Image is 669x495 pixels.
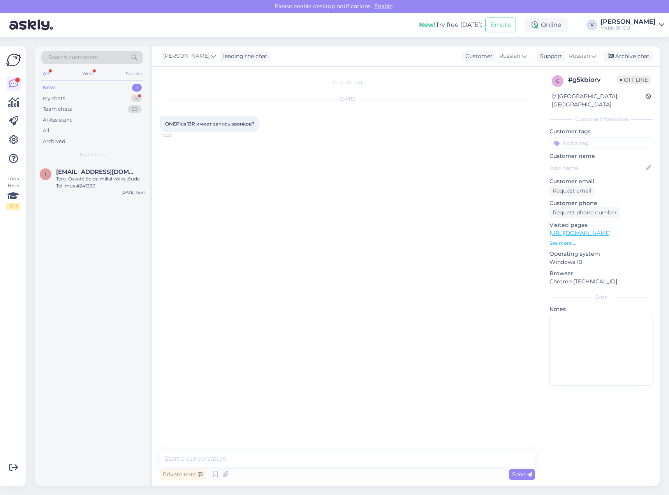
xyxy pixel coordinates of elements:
[6,53,21,67] img: Askly Logo
[131,95,142,103] div: 5
[45,171,46,177] span: i
[556,78,560,84] span: g
[549,240,653,247] p: See more ...
[132,84,142,92] div: 1
[549,305,653,313] p: Notes
[165,121,254,127] span: ONEPlus 13R имеет запись звонков?
[48,53,98,62] span: Search customers
[549,177,653,186] p: Customer email
[56,175,145,189] div: Tere. Oskate öelda millal võiks jõuda Tellimus #241330
[220,52,268,60] div: leading the chat
[549,186,595,196] div: Request email
[462,52,493,60] div: Customer
[499,52,520,60] span: Russian
[43,95,65,103] div: My chats
[43,138,65,145] div: Archived
[160,95,535,103] div: [DATE]
[604,51,653,62] div: Archive chat
[160,79,535,86] div: Chat started
[600,19,656,25] div: [PERSON_NAME]
[485,18,516,32] button: Emails
[537,52,562,60] div: Support
[6,203,20,210] div: 2 / 3
[549,152,653,160] p: Customer name
[549,278,653,286] p: Chrome [TECHNICAL_ID]
[568,75,617,85] div: # g5kbiorv
[512,471,532,478] span: Send
[162,133,191,138] span: 12:22
[549,137,653,149] input: Add a tag
[121,189,145,195] div: [DATE] 16:41
[43,84,55,92] div: New
[549,269,653,278] p: Browser
[80,151,105,158] span: New chats
[43,116,72,124] div: AI Assistant
[160,469,206,480] div: Private note
[600,19,664,31] a: [PERSON_NAME]Mobix JK OÜ
[372,3,395,10] span: Enable
[43,105,72,113] div: Team chats
[549,127,653,136] p: Customer tags
[549,258,653,266] p: Windows 10
[617,76,651,84] span: Offline
[124,69,143,79] div: Socials
[81,69,94,79] div: Web
[6,175,20,210] div: Look Here
[56,168,137,175] span: indrek155@gmail.com
[549,230,611,237] a: [URL][DOMAIN_NAME]
[41,69,50,79] div: All
[569,52,590,60] span: Russian
[549,293,653,301] div: Extra
[419,21,436,28] b: New!
[549,221,653,229] p: Visited pages
[549,250,653,258] p: Operating system
[163,52,210,60] span: [PERSON_NAME]
[550,164,644,172] input: Add name
[525,18,568,32] div: Online
[419,20,482,30] div: Try free [DATE]:
[586,19,597,30] div: V
[549,116,653,123] div: Customer information
[43,127,49,134] div: All
[549,199,653,207] p: Customer phone
[549,207,620,218] div: Request phone number
[128,105,142,113] div: 50
[552,92,646,109] div: [GEOGRAPHIC_DATA], [GEOGRAPHIC_DATA]
[600,25,656,31] div: Mobix JK OÜ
